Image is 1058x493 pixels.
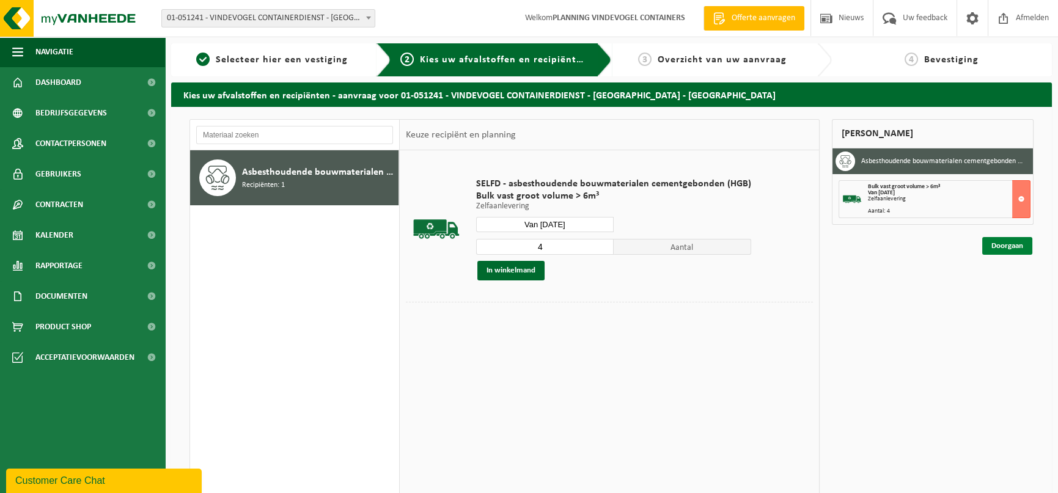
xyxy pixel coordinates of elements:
span: Bulk vast groot volume > 6m³ [476,190,751,202]
div: Aantal: 4 [868,208,1030,214]
strong: PLANNING VINDEVOGEL CONTAINERS [553,13,685,23]
input: Selecteer datum [476,217,614,232]
strong: Van [DATE] [868,189,895,196]
span: 01-051241 - VINDEVOGEL CONTAINERDIENST - OUDENAARDE - OUDENAARDE [162,10,375,27]
span: Contactpersonen [35,128,106,159]
div: Keuze recipiënt en planning [400,120,522,150]
span: 1 [196,53,210,66]
span: Offerte aanvragen [729,12,798,24]
span: Bulk vast groot volume > 6m³ [868,183,940,190]
button: In winkelmand [477,261,545,280]
span: 3 [638,53,652,66]
span: Navigatie [35,37,73,67]
span: Contracten [35,189,83,220]
span: 2 [400,53,414,66]
span: Aantal [614,239,751,255]
div: Zelfaanlevering [868,196,1030,202]
span: Acceptatievoorwaarden [35,342,134,373]
span: Recipiënten: 1 [242,180,285,191]
span: Rapportage [35,250,83,281]
h2: Kies uw afvalstoffen en recipiënten - aanvraag voor 01-051241 - VINDEVOGEL CONTAINERDIENST - [GEO... [171,82,1052,106]
p: Zelfaanlevering [476,202,751,211]
button: Asbesthoudende bouwmaterialen cementgebonden (hechtgebonden) Recipiënten: 1 [190,150,399,205]
span: 4 [905,53,918,66]
input: Materiaal zoeken [196,126,393,144]
a: 1Selecteer hier een vestiging [177,53,367,67]
span: Bevestiging [924,55,979,65]
h3: Asbesthoudende bouwmaterialen cementgebonden (hechtgebonden) [861,152,1024,171]
span: Gebruikers [35,159,81,189]
span: Kies uw afvalstoffen en recipiënten [420,55,588,65]
span: Overzicht van uw aanvraag [658,55,787,65]
span: Product Shop [35,312,91,342]
a: Doorgaan [982,237,1032,255]
span: SELFD - asbesthoudende bouwmaterialen cementgebonden (HGB) [476,178,751,190]
span: 01-051241 - VINDEVOGEL CONTAINERDIENST - OUDENAARDE - OUDENAARDE [161,9,375,27]
span: Selecteer hier een vestiging [216,55,348,65]
span: Asbesthoudende bouwmaterialen cementgebonden (hechtgebonden) [242,165,395,180]
span: Dashboard [35,67,81,98]
a: Offerte aanvragen [703,6,804,31]
div: [PERSON_NAME] [832,119,1034,148]
span: Bedrijfsgegevens [35,98,107,128]
iframe: chat widget [6,466,204,493]
span: Kalender [35,220,73,250]
span: Documenten [35,281,87,312]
